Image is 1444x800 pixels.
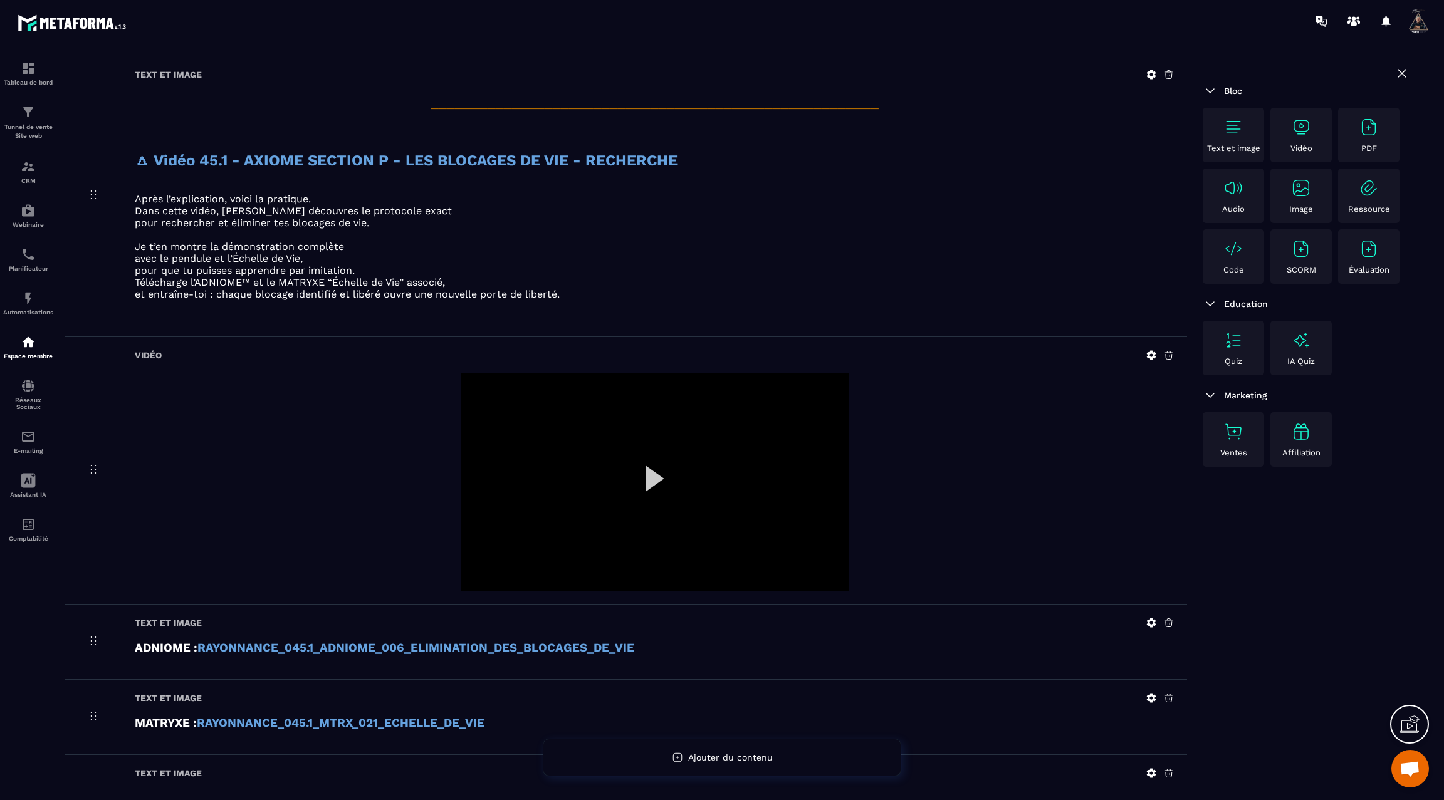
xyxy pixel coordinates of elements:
[1224,86,1242,96] span: Bloc
[21,203,36,218] img: automations
[1348,204,1390,214] p: Ressource
[135,264,355,276] span: pour que tu puisses apprendre par imitation.
[21,61,36,76] img: formation
[1223,178,1243,198] img: text-image no-wrap
[3,420,53,464] a: emailemailE-mailing
[688,752,773,762] span: Ajouter du contenu
[21,517,36,532] img: accountant
[1349,265,1389,274] p: Évaluation
[1287,265,1316,274] p: SCORM
[3,353,53,360] p: Espace membre
[3,95,53,150] a: formationformationTunnel de vente Site web
[135,193,311,205] span: Après l’explication, voici la pratique.
[135,70,202,80] h6: Text et image
[1220,448,1247,457] p: Ventes
[21,291,36,306] img: automations
[197,641,634,655] a: RAYONNANCE_045.1_ADNIOME_006_ELIMINATION_DES_BLOCAGES_DE_VIE
[135,350,162,360] h6: Vidéo
[1282,448,1321,457] p: Affiliation
[21,378,36,393] img: social-network
[3,177,53,184] p: CRM
[135,241,344,252] span: Je t’en montre la démonstration complète
[3,535,53,542] p: Comptabilité
[1223,330,1243,350] img: text-image no-wrap
[3,194,53,237] a: automationsautomationsWebinaire
[1291,330,1311,350] img: text-image
[1291,422,1311,442] img: text-image
[21,429,36,444] img: email
[3,79,53,86] p: Tableau de bord
[3,397,53,410] p: Réseaux Sociaux
[1291,178,1311,198] img: text-image no-wrap
[1359,239,1379,259] img: text-image no-wrap
[1207,143,1260,153] p: Text et image
[135,716,197,730] strong: MATRYXE :
[431,93,879,110] span: _______________________________________________________
[3,507,53,551] a: accountantaccountantComptabilité
[135,641,197,655] strong: ADNIOME :
[1223,117,1243,137] img: text-image no-wrap
[1222,204,1245,214] p: Audio
[1223,265,1244,274] p: Code
[1291,117,1311,137] img: text-image no-wrap
[1224,390,1267,400] span: Marketing
[135,288,560,300] span: et entraîne-toi : chaque blocage identifié et libéré ouvre une nouvelle porte de liberté.
[1359,117,1379,137] img: text-image no-wrap
[3,325,53,369] a: automationsautomationsEspace membre
[3,265,53,272] p: Planificateur
[1203,388,1218,403] img: arrow-down
[21,105,36,120] img: formation
[1290,143,1312,153] p: Vidéo
[3,221,53,228] p: Webinaire
[135,693,202,703] h6: Text et image
[1391,750,1429,787] div: Ouvrir le chat
[21,247,36,262] img: scheduler
[135,252,303,264] span: avec le pendule et l’Échelle de Vie,
[3,150,53,194] a: formationformationCRM
[3,491,53,498] p: Assistant IA
[1203,296,1218,311] img: arrow-down
[3,123,53,140] p: Tunnel de vente Site web
[3,281,53,325] a: automationsautomationsAutomatisations
[135,205,452,217] span: Dans cette vidéo, [PERSON_NAME] découvres le protocole exact
[18,11,130,34] img: logo
[3,447,53,454] p: E-mailing
[1225,356,1242,366] p: Quiz
[3,464,53,507] a: Assistant IA
[1223,422,1243,442] img: text-image no-wrap
[1224,299,1268,309] span: Education
[3,237,53,281] a: schedulerschedulerPlanificateur
[21,335,36,350] img: automations
[1287,356,1315,366] p: IA Quiz
[21,159,36,174] img: formation
[3,369,53,420] a: social-networksocial-networkRéseaux Sociaux
[135,276,445,288] span: Télécharge l’ADNIOME™ et le MATRYXE “Échelle de Vie” associé,
[1291,239,1311,259] img: text-image no-wrap
[135,768,202,778] h6: Text et image
[1359,178,1379,198] img: text-image no-wrap
[1203,83,1218,98] img: arrow-down
[3,309,53,316] p: Automatisations
[1361,143,1377,153] p: PDF
[1289,204,1313,214] p: Image
[197,716,484,730] a: RAYONNANCE_045.1_MTRX_021_ECHELLE_DE_VIE
[135,618,202,628] h6: Text et image
[1223,239,1243,259] img: text-image no-wrap
[135,217,369,229] span: pour rechercher et éliminer tes blocages de vie.
[3,51,53,95] a: formationformationTableau de bord
[135,152,678,169] strong: 🜂 Vidéo 45.1 - AXIOME SECTION P - LES BLOCAGES DE VIE - RECHERCHE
